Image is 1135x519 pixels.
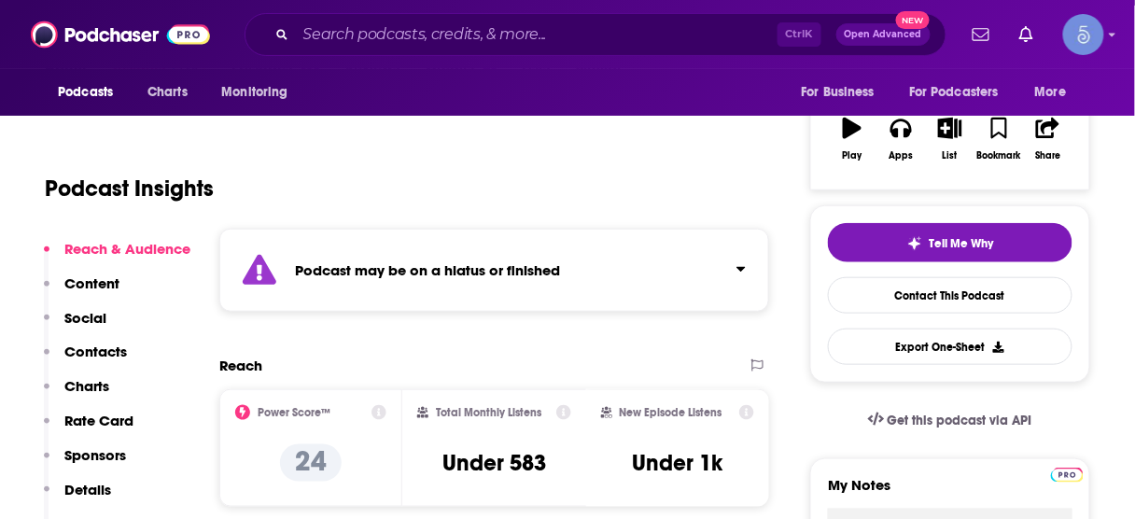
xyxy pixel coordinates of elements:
[45,75,137,110] button: open menu
[977,150,1021,161] div: Bookmark
[44,343,127,377] button: Contacts
[44,240,190,274] button: Reach & Audience
[907,236,922,251] img: tell me why sparkle
[280,444,342,482] p: 24
[633,449,723,477] h3: Under 1k
[295,261,560,279] strong: Podcast may be on a hiatus or finished
[1063,14,1104,55] span: Logged in as Spiral5-G1
[1051,468,1084,483] img: Podchaser Pro
[974,105,1023,173] button: Bookmark
[926,105,974,173] button: List
[442,449,546,477] h3: Under 583
[1022,75,1090,110] button: open menu
[64,446,126,464] p: Sponsors
[836,23,931,46] button: Open AdvancedNew
[1051,465,1084,483] a: Pro website
[1035,79,1067,105] span: More
[44,481,111,515] button: Details
[828,223,1072,262] button: tell me why sparkleTell Me Why
[64,309,106,327] p: Social
[64,377,109,395] p: Charts
[64,481,111,498] p: Details
[258,406,330,419] h2: Power Score™
[135,75,199,110] a: Charts
[64,412,133,429] p: Rate Card
[296,20,778,49] input: Search podcasts, credits, & more...
[44,309,106,344] button: Social
[436,406,541,419] h2: Total Monthly Listens
[890,150,914,161] div: Apps
[896,11,930,29] span: New
[843,150,862,161] div: Play
[45,175,214,203] h1: Podcast Insights
[828,277,1072,314] a: Contact This Podcast
[876,105,925,173] button: Apps
[1024,105,1072,173] button: Share
[208,75,312,110] button: open menu
[943,150,958,161] div: List
[44,377,109,412] button: Charts
[801,79,875,105] span: For Business
[147,79,188,105] span: Charts
[245,13,946,56] div: Search podcasts, credits, & more...
[788,75,898,110] button: open menu
[64,343,127,360] p: Contacts
[1035,150,1060,161] div: Share
[828,476,1072,509] label: My Notes
[888,413,1032,428] span: Get this podcast via API
[58,79,113,105] span: Podcasts
[1063,14,1104,55] img: User Profile
[845,30,922,39] span: Open Advanced
[965,19,997,50] a: Show notifications dropdown
[1012,19,1041,50] a: Show notifications dropdown
[620,406,722,419] h2: New Episode Listens
[64,274,119,292] p: Content
[221,79,287,105] span: Monitoring
[930,236,994,251] span: Tell Me Why
[778,22,821,47] span: Ctrl K
[828,329,1072,365] button: Export One-Sheet
[828,105,876,173] button: Play
[64,240,190,258] p: Reach & Audience
[44,274,119,309] button: Content
[44,412,133,446] button: Rate Card
[31,17,210,52] img: Podchaser - Follow, Share and Rate Podcasts
[897,75,1026,110] button: open menu
[853,398,1047,443] a: Get this podcast via API
[44,446,126,481] button: Sponsors
[1063,14,1104,55] button: Show profile menu
[219,357,262,374] h2: Reach
[219,229,769,312] section: Click to expand status details
[909,79,999,105] span: For Podcasters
